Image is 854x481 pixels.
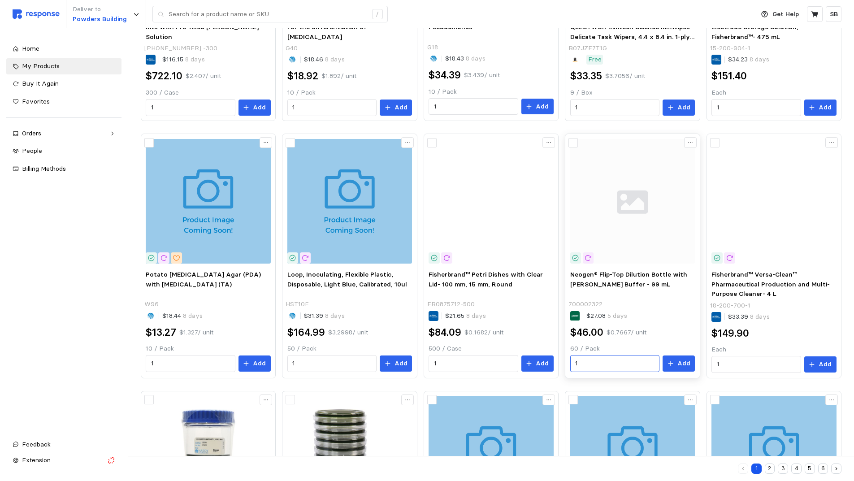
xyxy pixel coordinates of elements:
[144,43,217,53] p: [PHONE_NUMBER] -300
[22,165,66,173] span: Billing Methods
[575,355,654,372] input: Qty
[464,328,503,338] p: $0.1682 / unit
[588,55,602,65] p: Free
[292,100,371,116] input: Qty
[6,437,121,453] button: Feedback
[179,328,213,338] p: $1.327 / unit
[748,55,769,63] span: 8 days
[238,100,271,116] button: Add
[756,6,804,23] button: Get Help
[826,6,841,22] button: SB
[570,139,695,264] img: svg%3e
[711,69,747,83] h2: $151.40
[6,76,121,92] a: Buy It Again
[169,6,367,22] input: Search for a product name or SKU
[778,464,788,474] button: 3
[710,43,750,53] p: 15-200-904-1
[372,9,383,20] div: /
[728,312,770,322] p: $33.39
[328,328,368,338] p: $3.2998 / unit
[663,355,695,372] button: Add
[728,55,769,65] p: $34.23
[22,79,59,87] span: Buy It Again
[429,87,553,97] p: 10 / Pack
[427,299,475,309] p: FB0875712-500
[711,88,836,98] p: Each
[287,325,325,339] h2: $164.99
[6,41,121,57] a: Home
[183,55,205,63] span: 8 days
[13,9,60,19] img: svg%3e
[748,312,770,321] span: 8 days
[717,100,796,116] input: Qty
[287,270,407,288] span: Loop, Inoculating, Flexible Plastic, Disposable, Light Blue, Calibrated, 10ul
[287,69,318,83] h2: $18.92
[253,359,266,368] p: Add
[791,464,802,474] button: 4
[711,326,749,340] h2: $149.90
[427,43,438,52] p: G18
[162,311,203,321] p: $18.44
[286,299,309,309] p: HST10F
[22,147,42,155] span: People
[521,355,554,372] button: Add
[162,55,205,65] p: $116.15
[677,359,690,368] p: Add
[238,355,271,372] button: Add
[323,312,345,320] span: 8 days
[710,301,750,311] p: 18-200-700-1
[22,456,51,464] span: Extension
[6,58,121,74] a: My Products
[146,270,261,288] span: Potato [MEDICAL_DATA] Agar (PDA) with [MEDICAL_DATA] (TA)
[464,312,486,320] span: 8 days
[429,270,543,288] span: Fisherbrand™ Petri Dishes with Clear Lid- 100 mm, 15 mm, Round
[464,70,500,80] p: $3.439 / unit
[6,94,121,110] a: Favorites
[181,312,203,320] span: 8 days
[286,43,298,53] p: G40
[663,100,695,116] button: Add
[464,54,486,62] span: 8 days
[287,344,412,354] p: 50 / Pack
[804,100,837,116] button: Add
[445,311,486,321] p: $21.65
[22,97,50,105] span: Favorites
[287,13,412,40] span: [MEDICAL_DATA] Salt Agar (MSA), USP, for the differentiation of [MEDICAL_DATA]
[292,355,371,372] input: Qty
[380,355,412,372] button: Add
[144,299,159,309] p: W96
[304,55,345,65] p: $18.46
[677,103,690,113] p: Add
[429,325,461,339] h2: $84.09
[146,344,270,354] p: 10 / Pack
[22,44,39,52] span: Home
[73,14,127,24] p: Powders Building
[429,68,461,82] h2: $34.39
[151,100,230,116] input: Qty
[568,43,607,53] p: B07JZF7T1G
[6,126,121,142] a: Orders
[146,69,182,83] h2: $722.10
[6,452,121,468] button: Extension
[570,69,602,83] h2: $33.35
[6,143,121,159] a: People
[819,103,832,113] p: Add
[570,344,695,354] p: 60 / Pack
[772,9,799,19] p: Get Help
[287,88,412,98] p: 10 / Pack
[586,311,627,321] p: $27.08
[287,139,412,264] img: hst10f_1.jpg
[146,139,270,264] img: w96_1.jpg
[73,4,127,14] p: Deliver to
[570,88,695,98] p: 9 / Box
[570,325,603,339] h2: $46.00
[253,103,266,113] p: Add
[575,100,654,116] input: Qty
[607,328,646,338] p: $0.7667 / unit
[394,359,407,368] p: Add
[568,299,603,309] p: 700002322
[536,359,549,368] p: Add
[751,464,762,474] button: 1
[711,13,807,40] span: accumet™ [PERSON_NAME] pH Electrode Storage Solution, Fisherbrand™- 475 mL
[22,129,106,139] div: Orders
